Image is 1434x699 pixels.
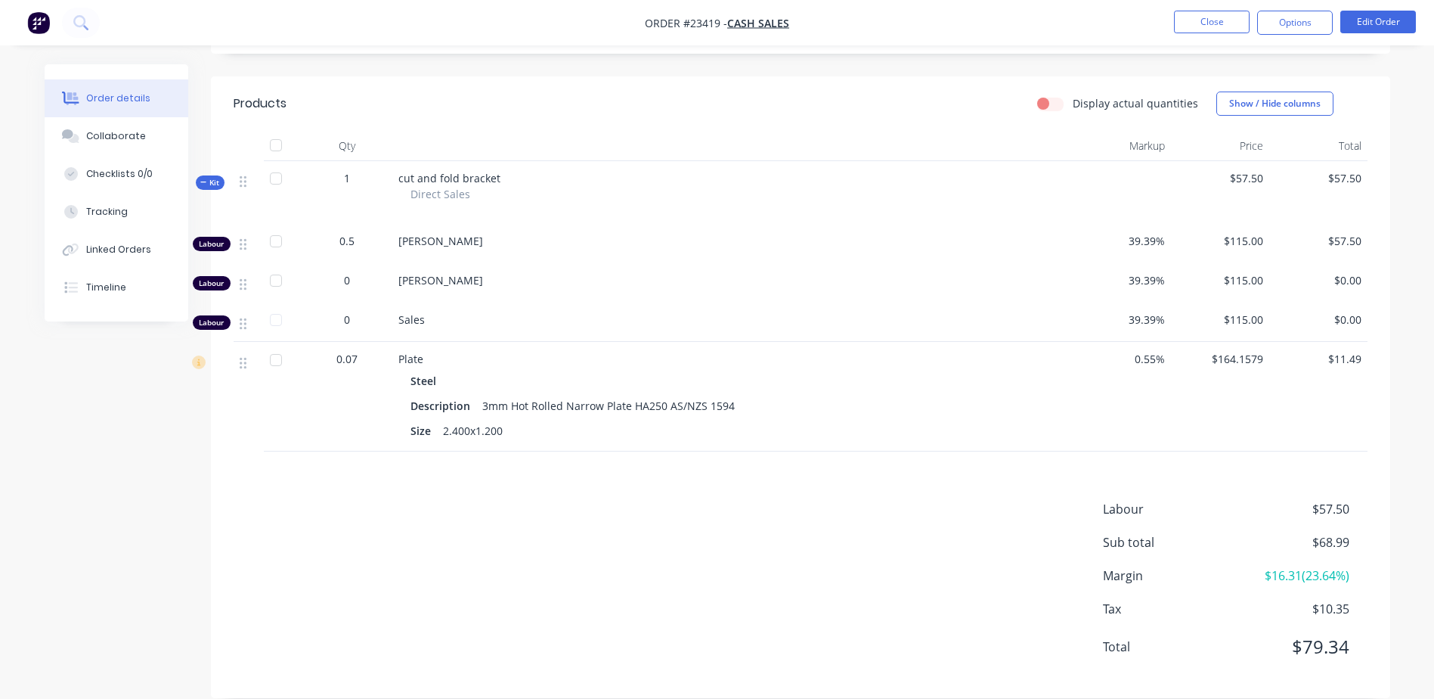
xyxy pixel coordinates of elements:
[302,131,392,161] div: Qty
[1079,272,1165,288] span: 39.39%
[410,186,470,202] span: Direct Sales
[344,312,350,328] span: 0
[339,233,355,249] span: 0.5
[410,370,442,392] div: Steel
[1237,533,1349,551] span: $68.99
[1269,131,1367,161] div: Total
[1275,312,1361,328] span: $0.00
[410,420,437,442] div: Size
[1177,233,1263,249] span: $115.00
[45,155,188,193] button: Checklists 0/0
[398,312,425,327] span: Sales
[398,352,423,366] span: Plate
[86,129,146,143] div: Collaborate
[1103,638,1237,656] span: Total
[86,243,151,256] div: Linked Orders
[1079,233,1165,249] span: 39.39%
[86,92,150,105] div: Order details
[234,95,286,113] div: Products
[1073,95,1198,111] label: Display actual quantities
[1174,11,1250,33] button: Close
[344,170,350,186] span: 1
[1237,600,1349,618] span: $10.35
[193,276,231,290] div: Labour
[27,11,50,34] img: Factory
[336,351,358,367] span: 0.07
[45,117,188,155] button: Collaborate
[86,167,153,181] div: Checklists 0/0
[1237,567,1349,585] span: $16.31 ( 23.64 %)
[200,177,220,188] span: Kit
[1257,11,1333,35] button: Options
[1216,92,1333,116] button: Show / Hide columns
[1177,351,1263,367] span: $164.1579
[645,16,727,30] span: Order #23419 -
[344,272,350,288] span: 0
[1103,533,1237,551] span: Sub total
[1275,272,1361,288] span: $0.00
[1177,170,1263,186] span: $57.50
[193,237,231,251] div: Labour
[398,171,500,185] span: cut and fold bracket
[86,281,126,294] div: Timeline
[1275,170,1361,186] span: $57.50
[398,273,483,287] span: [PERSON_NAME]
[1079,351,1165,367] span: 0.55%
[1073,131,1171,161] div: Markup
[86,205,128,219] div: Tracking
[45,269,188,306] button: Timeline
[1103,500,1237,518] span: Labour
[1177,312,1263,328] span: $115.00
[1275,233,1361,249] span: $57.50
[45,193,188,231] button: Tracking
[1275,351,1361,367] span: $11.49
[398,234,483,248] span: [PERSON_NAME]
[727,16,789,30] a: Cash Sales
[45,231,188,269] button: Linked Orders
[1237,500,1349,518] span: $57.50
[1103,600,1237,618] span: Tax
[1177,272,1263,288] span: $115.00
[476,395,741,417] div: 3mm Hot Rolled Narrow Plate HA250 AS/NZS 1594
[1171,131,1269,161] div: Price
[410,395,476,417] div: Description
[1103,567,1237,585] span: Margin
[196,176,225,190] div: Kit
[1340,11,1416,33] button: Edit Order
[1079,312,1165,328] span: 39.39%
[45,79,188,117] button: Order details
[437,420,509,442] div: 2.400x1.200
[193,315,231,330] div: Labour
[1237,633,1349,660] span: $79.34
